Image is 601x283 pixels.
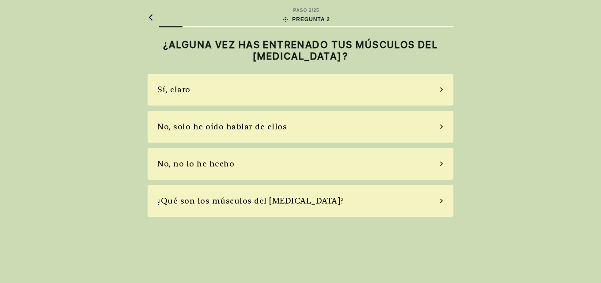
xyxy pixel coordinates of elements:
div: PASO 2 / 25 [293,7,320,14]
div: No, solo he oído hablar de ellos [157,121,287,132]
div: ¿Qué son los músculos del [MEDICAL_DATA]? [157,195,344,207]
div: Sí, claro [157,83,190,95]
div: No, no lo he hecho [157,158,234,170]
div: PREGUNTA 2 [282,15,330,23]
h2: ¿ALGUNA VEZ HAS ENTRENADO TUS MÚSCULOS DEL [MEDICAL_DATA]? [148,39,453,62]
